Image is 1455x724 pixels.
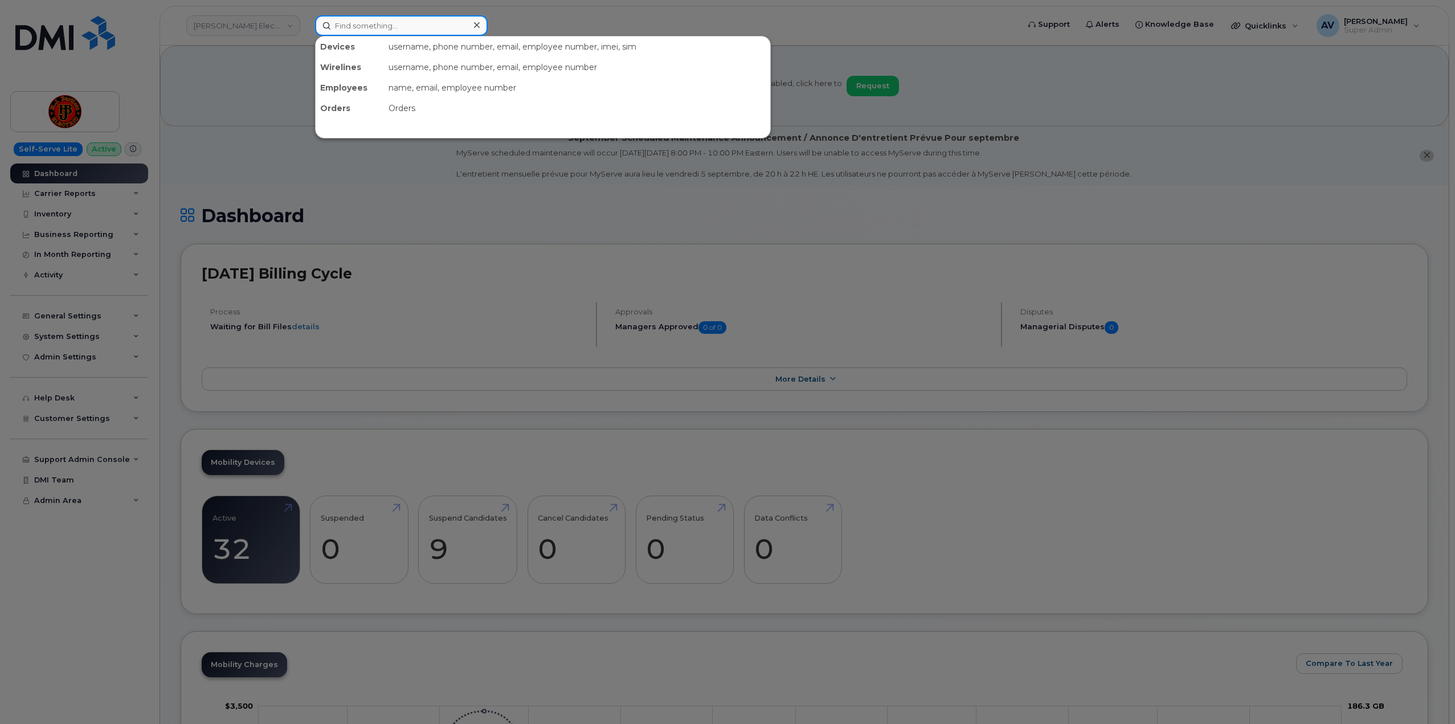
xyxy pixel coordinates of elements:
[316,57,384,77] div: Wirelines
[384,98,770,118] div: Orders
[316,77,384,98] div: Employees
[384,57,770,77] div: username, phone number, email, employee number
[384,36,770,57] div: username, phone number, email, employee number, imei, sim
[316,98,384,118] div: Orders
[316,36,384,57] div: Devices
[384,77,770,98] div: name, email, employee number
